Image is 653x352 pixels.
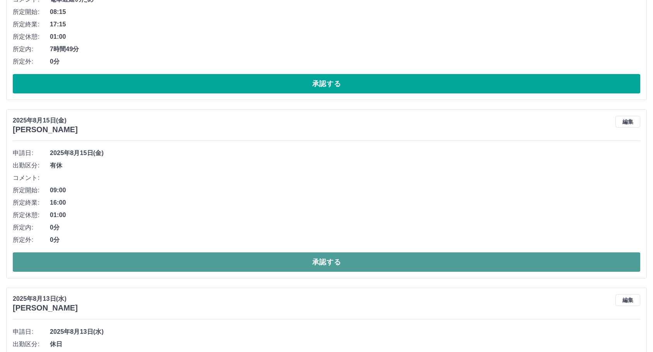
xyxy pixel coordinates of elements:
span: 所定内: [13,45,50,54]
span: 09:00 [50,186,640,195]
span: 7時間49分 [50,45,640,54]
span: 有休 [50,161,640,170]
span: 休日 [50,340,640,349]
button: 承認する [13,252,640,272]
span: 所定終業: [13,20,50,29]
span: 所定終業: [13,198,50,207]
span: 0分 [50,223,640,232]
p: 2025年8月13日(水) [13,294,78,304]
span: 所定外: [13,57,50,66]
p: 2025年8月15日(金) [13,116,78,125]
span: 出勤区分: [13,340,50,349]
span: 01:00 [50,211,640,220]
h3: [PERSON_NAME] [13,304,78,312]
button: 編集 [615,294,640,306]
span: 2025年8月13日(水) [50,327,640,336]
span: 2025年8月15日(金) [50,148,640,158]
span: 01:00 [50,32,640,41]
button: 承認する [13,74,640,93]
span: 所定休憩: [13,32,50,41]
span: 0分 [50,235,640,245]
h3: [PERSON_NAME] [13,125,78,134]
span: 申請日: [13,148,50,158]
span: 所定開始: [13,7,50,17]
button: 編集 [615,116,640,128]
span: 16:00 [50,198,640,207]
span: 08:15 [50,7,640,17]
span: 所定内: [13,223,50,232]
span: 0分 [50,57,640,66]
span: 17:15 [50,20,640,29]
span: 所定休憩: [13,211,50,220]
span: 所定開始: [13,186,50,195]
span: 所定外: [13,235,50,245]
span: コメント: [13,173,50,183]
span: 申請日: [13,327,50,336]
span: 出勤区分: [13,161,50,170]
